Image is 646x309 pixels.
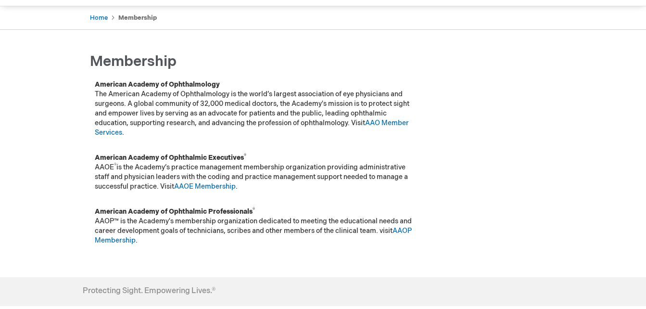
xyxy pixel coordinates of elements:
h4: Protecting Sight. Empowering Lives.® [83,287,215,296]
p: AAOP™ is the Academy's membership organization dedicated to meeting the educational needs and car... [95,207,417,245]
strong: American Academy of Ophthalmic Executives [95,154,246,162]
sup: ® [244,153,246,159]
a: Home [90,14,108,22]
strong: Membership [118,14,157,22]
sup: ® [253,207,255,213]
p: AAOE is the Academy’s practice management membership organization providing administrative staff ... [95,153,417,192]
sup: ® [114,163,116,168]
strong: American Academy of Ophthalmic Professionals [95,207,255,216]
a: AAOE Membership [174,182,236,191]
p: The American Academy of Ophthalmology is the world’s largest association of eye physicians and su... [95,80,417,138]
strong: American Academy of Ophthalmology [95,80,220,89]
span: Membership [90,53,177,70]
